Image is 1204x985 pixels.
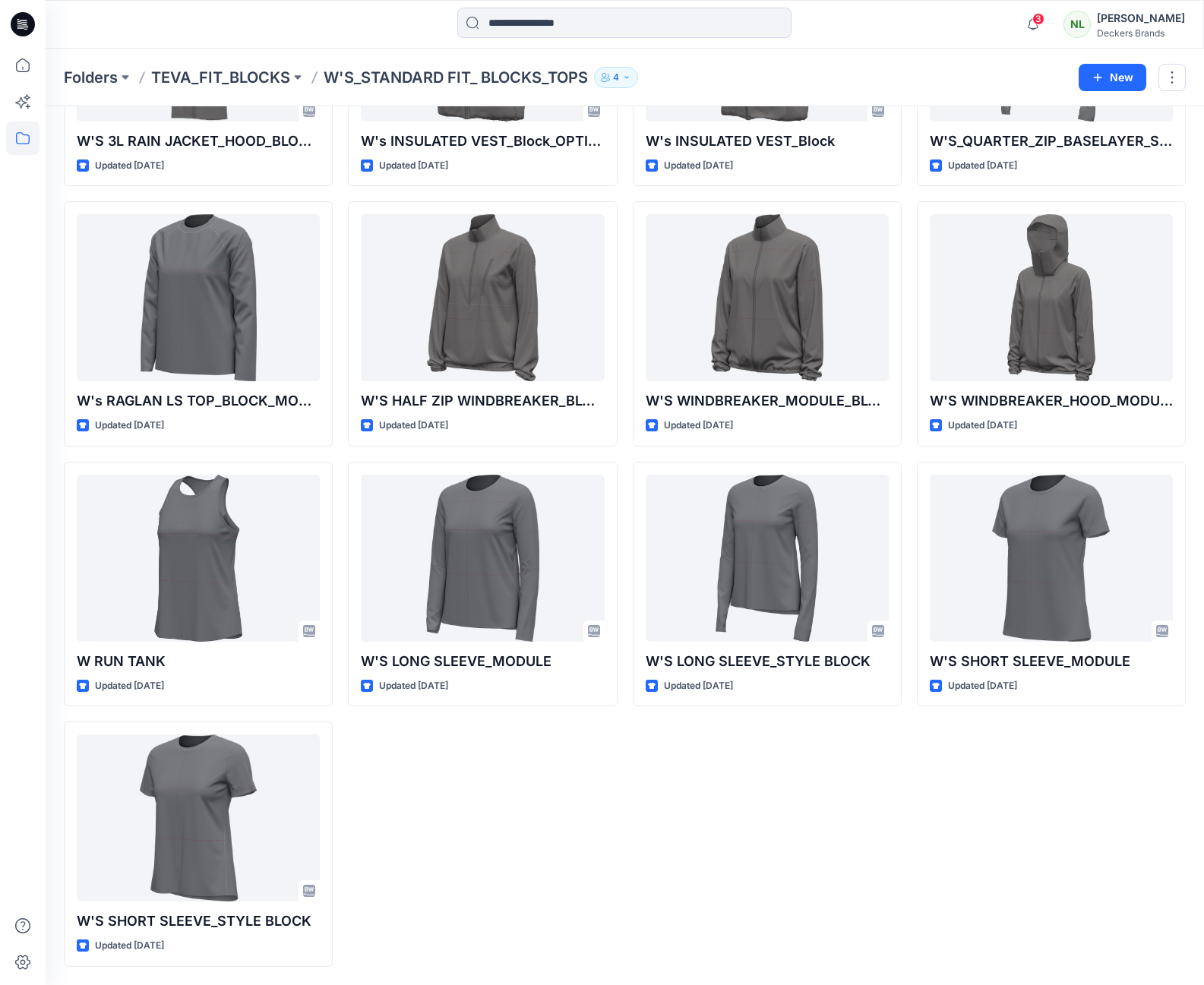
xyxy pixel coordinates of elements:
a: W'S SHORT SLEEVE_MODULE [930,475,1173,642]
p: W'S WINDBREAKER_MODULE_BLOCK [646,390,889,412]
a: Folders [64,67,118,88]
p: W's RAGLAN LS TOP_BLOCK_MODULE [77,390,320,412]
p: W'S HALF ZIP WINDBREAKER_BLOCK [361,390,604,412]
p: Updated [DATE] [948,158,1017,174]
p: Updated [DATE] [95,678,164,694]
p: W's INSULATED VEST_Block_OPTION1 [361,131,604,152]
p: Updated [DATE] [664,678,733,694]
button: New [1079,64,1146,91]
p: Updated [DATE] [95,938,164,954]
p: W'S LONG SLEEVE_MODULE [361,651,604,672]
a: W'S WINDBREAKER_HOOD_MODULE_BLOCK [930,214,1173,381]
div: Deckers Brands [1097,27,1185,39]
p: W'S WINDBREAKER_HOOD_MODULE_BLOCK [930,390,1173,412]
p: 4 [613,69,619,86]
p: W'S LONG SLEEVE_STYLE BLOCK [646,651,889,672]
p: W'S 3L RAIN JACKET_HOOD_BLOCK_MODULE [77,131,320,152]
a: W'S SHORT SLEEVE_STYLE BLOCK [77,734,320,901]
p: W RUN TANK [77,651,320,672]
p: Updated [DATE] [664,158,733,174]
p: W's INSULATED VEST_Block [646,131,889,152]
a: W's RAGLAN LS TOP_BLOCK_MODULE [77,214,320,381]
p: W'S SHORT SLEEVE_MODULE [930,651,1173,672]
a: W'S HALF ZIP WINDBREAKER_BLOCK [361,214,604,381]
a: W'S LONG SLEEVE_MODULE [361,475,604,642]
p: W'S_STANDARD FIT_ BLOCKS_TOPS [324,67,588,88]
a: W'S LONG SLEEVE_STYLE BLOCK [646,475,889,642]
p: Updated [DATE] [379,678,448,694]
span: 3 [1032,13,1044,25]
p: Updated [DATE] [379,418,448,434]
div: NL [1063,11,1091,38]
p: W'S_QUARTER_ZIP_BASELAYER_STYLE_BLOCK [930,131,1173,152]
div: [PERSON_NAME] [1097,9,1185,27]
a: W RUN TANK [77,475,320,642]
a: TEVA_FIT_BLOCKS [151,67,290,88]
p: Updated [DATE] [948,678,1017,694]
p: W'S SHORT SLEEVE_STYLE BLOCK [77,911,320,932]
p: Updated [DATE] [664,418,733,434]
p: Updated [DATE] [948,418,1017,434]
p: Updated [DATE] [379,158,448,174]
a: W'S WINDBREAKER_MODULE_BLOCK [646,214,889,381]
p: Updated [DATE] [95,158,164,174]
button: 4 [594,67,638,88]
p: Updated [DATE] [95,418,164,434]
